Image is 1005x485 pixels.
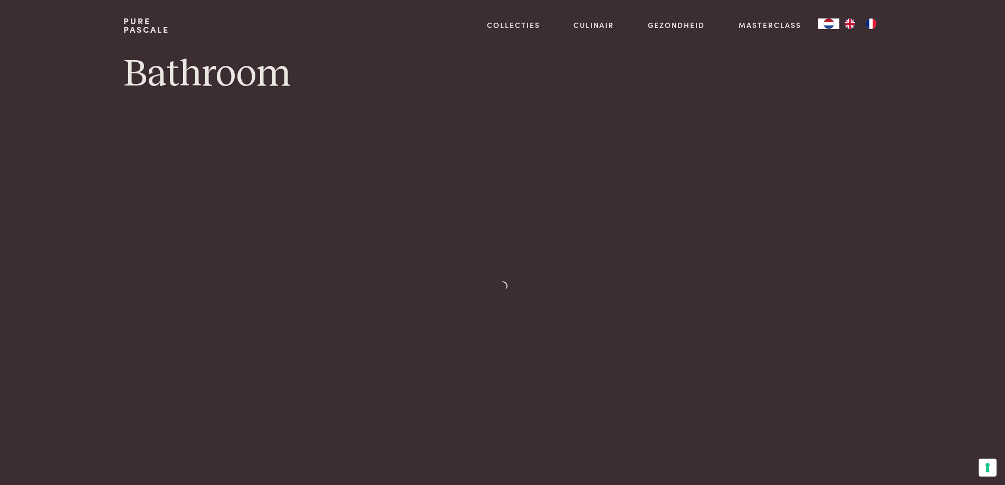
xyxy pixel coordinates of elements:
ul: Language list [839,18,882,29]
aside: Language selected: Nederlands [818,18,882,29]
a: EN [839,18,860,29]
div: Language [818,18,839,29]
a: NL [818,18,839,29]
a: Culinair [573,20,614,31]
a: FR [860,18,882,29]
a: PurePascale [123,17,169,34]
a: Masterclass [739,20,801,31]
button: Uw voorkeuren voor toestemming voor trackingtechnologieën [979,459,997,477]
h1: Bathroom [123,51,881,98]
a: Collecties [487,20,540,31]
a: Gezondheid [648,20,705,31]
